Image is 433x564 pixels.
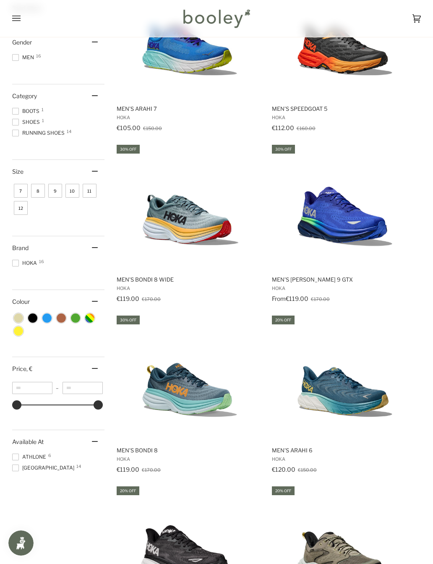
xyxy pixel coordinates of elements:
span: Hoka [272,285,418,291]
span: €112.00 [272,124,294,131]
span: Men's Bondi 8 [117,446,263,454]
span: Hoka [117,115,263,120]
span: Size: 7 [14,184,28,198]
span: – [52,385,63,391]
span: Size [12,168,23,175]
span: 14 [67,129,71,133]
span: Hoka [272,115,418,120]
span: Running Shoes [12,129,67,137]
img: Booley [180,6,253,31]
span: Category [12,92,37,99]
span: Colour: Multicolour [85,313,94,323]
span: 1 [42,107,44,112]
span: 16 [39,259,44,264]
span: Hoka [117,285,263,291]
span: Men's Arahi 7 [117,105,263,112]
span: Hoka [12,259,39,267]
img: Hoka Men's Arahi 6 Bluesteel / Sunlit Ocean - Booley Galway [282,314,408,440]
span: Size: 12 [14,201,28,215]
span: €170.00 [311,296,330,302]
a: Men's Clifton 9 GTX [271,144,420,305]
span: Shoes [12,118,42,126]
span: Men's Bondi 8 Wide [117,276,263,283]
iframe: Button to open loyalty program pop-up [8,530,34,556]
span: €170.00 [142,296,161,302]
span: €150.00 [143,125,162,131]
span: Men's Arahi 6 [272,446,418,454]
span: Hoka [272,456,418,462]
span: Gender [12,39,32,46]
span: €150.00 [298,467,317,473]
span: Colour: Brown [57,313,66,323]
span: 1 [42,118,44,123]
span: Colour [12,298,36,305]
a: Men's Arahi 6 [271,314,420,476]
img: Hoka Men's Bondi 8 Real Teal / Shadow - Booley Galway [127,314,253,440]
span: Colour: Black [28,313,37,323]
div: 20% off [272,486,295,495]
span: Hoka [117,456,263,462]
a: Men's Bondi 8 Wide [115,144,264,305]
span: Men's [PERSON_NAME] 9 GTX [272,276,418,283]
span: [GEOGRAPHIC_DATA] [12,464,77,472]
span: Athlone [12,453,49,461]
span: Colour: Blue [42,313,52,323]
span: Size: 9 [48,184,62,198]
div: 20% off [117,486,139,495]
span: 14 [76,464,81,468]
span: €170.00 [142,467,161,473]
span: Brand [12,244,29,251]
span: Men's Speedgoat 5 [272,105,418,112]
span: Size: 10 [65,184,79,198]
span: Size: 8 [31,184,45,198]
div: 30% off [272,145,295,154]
span: Men [12,54,37,61]
span: Colour: Yellow [14,326,23,336]
span: Price [12,365,32,372]
span: Size: 11 [83,184,97,198]
span: 16 [36,54,41,58]
div: 30% off [117,316,140,324]
a: Men's Bondi 8 [115,314,264,476]
span: Colour: Green [71,313,80,323]
span: From [272,295,286,302]
span: €119.00 [117,295,139,302]
span: €105.00 [117,124,141,131]
div: 30% off [117,145,140,154]
span: , € [26,365,32,372]
span: €120.00 [272,466,295,473]
div: 20% off [272,316,295,324]
span: 6 [48,453,51,457]
span: €160.00 [297,125,316,131]
img: Hoka Men's Clifton 9 GTX Dazzling Blue / Evening Sky - Booley Galway [282,144,408,269]
span: Boots [12,107,42,115]
img: Hoka Men's Bondi 8 Wide Goblin Blue / Mountain Spring - Booley Galway [127,144,253,269]
span: Colour: Beige [14,313,23,323]
span: €119.00 [117,466,139,473]
span: Available At [12,438,44,445]
span: €119.00 [286,295,308,302]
